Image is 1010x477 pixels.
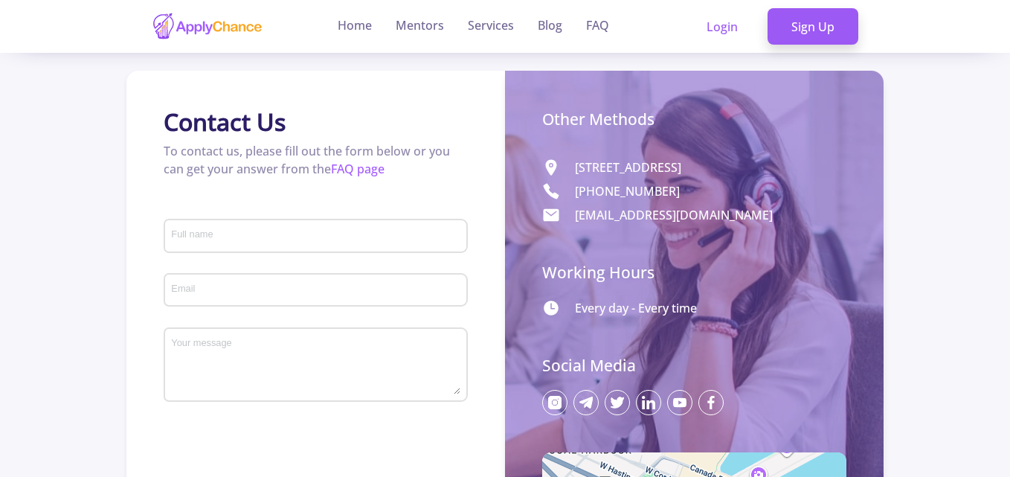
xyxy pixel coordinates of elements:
[667,390,692,415] img: youtube
[164,142,468,178] p: To contact us, please fill out the form below or you can get your answer from the
[542,261,846,285] p: Working Hours
[636,390,661,415] img: linkedin
[164,106,286,138] b: Contact Us
[542,354,846,378] p: Social Media
[331,161,385,177] a: FAQ page
[575,206,773,224] p: [EMAIL_ADDRESS][DOMAIN_NAME]
[698,390,724,415] img: facebook
[768,8,858,45] a: Sign Up
[152,12,263,41] img: applychance logo
[575,159,681,176] p: [STREET_ADDRESS]
[575,182,680,200] p: [PHONE_NUMBER]
[575,299,697,317] p: Every day - Every time
[683,8,762,45] a: Login
[542,108,846,132] p: Other Methods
